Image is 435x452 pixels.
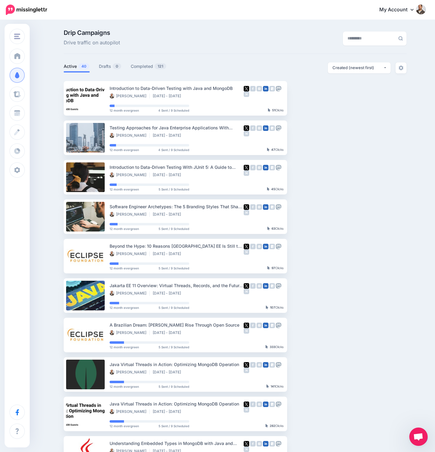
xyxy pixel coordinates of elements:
b: 63 [272,227,275,230]
img: pointer-grey-darker.png [267,266,270,270]
li: [PERSON_NAME] [110,291,150,296]
img: twitter-square.png [244,283,249,289]
div: Testing Approaches for Java Enterprise Applications With Jakarta NoSQL and [GEOGRAPHIC_DATA] Data [110,124,244,131]
div: Jakarta EE 11 Overview: Virtual Threads, Records, and the Future of Persistence [110,282,244,289]
img: medium-grey-square.png [244,328,249,334]
img: mastodon-grey-square.png [276,165,281,170]
img: medium-grey-square.png [244,249,249,255]
img: instagram-grey-square.png [257,402,262,407]
img: twitter-square.png [244,244,249,249]
img: google_business-grey-square.png [269,86,275,91]
span: 12 month evergreen [110,267,139,270]
span: 5 Sent / 9 Scheduled [159,267,189,270]
img: mastodon-grey-square.png [276,86,281,91]
img: mastodon-grey-square.png [276,323,281,328]
div: Java Virtual Threads in Action: Optimizing MongoDB Operation [110,361,244,368]
li: [PERSON_NAME] [110,172,150,177]
img: pointer-grey-darker.png [265,345,268,349]
div: Introduction to Data-Driven Testing With JUnit 5: A Guide to Efficient and Scalable Testing [110,164,244,171]
img: facebook-grey-square.png [250,125,256,131]
img: google_business-grey-square.png [269,125,275,131]
img: twitter-square.png [244,165,249,170]
span: 5 Sent / 9 Scheduled [159,346,189,349]
div: Java Virtual Threads in Action: Optimizing MongoDB Operation [110,400,244,407]
div: Clicks [267,266,283,270]
img: instagram-grey-square.png [257,165,262,170]
b: 141 [271,384,275,388]
img: linkedin-square.png [263,165,268,170]
button: Created (newest first) [328,62,391,73]
b: 107 [270,306,275,309]
img: medium-grey-square.png [244,170,249,176]
img: instagram-grey-square.png [257,125,262,131]
img: twitter-square.png [244,441,249,446]
img: linkedin-square.png [263,283,268,289]
img: twitter-square.png [244,204,249,210]
li: [DATE] - [DATE] [153,370,184,375]
img: settings-grey.png [399,65,403,70]
div: Clicks [265,424,283,428]
img: facebook-grey-square.png [250,402,256,407]
img: menu.png [14,34,20,39]
img: search-grey-6.png [398,36,403,41]
li: [DATE] - [DATE] [153,409,184,414]
img: google_business-grey-square.png [269,323,275,328]
div: Introduction to Data-Driven Testing with Java and MongoDB [110,85,244,92]
span: 4 Sent / 9 Scheduled [158,148,189,151]
img: mastodon-grey-square.png [276,125,281,131]
img: facebook-grey-square.png [250,323,256,328]
img: linkedin-square.png [263,323,268,328]
img: twitter-square.png [244,125,249,131]
li: [PERSON_NAME] [110,409,150,414]
img: linkedin-square.png [263,402,268,407]
b: 51 [272,108,275,112]
li: [PERSON_NAME] [110,370,150,375]
div: Clicks [268,109,283,112]
img: mastodon-grey-square.png [276,402,281,407]
div: Understanding Embedded Types in MongoDB with Java and Helidon [110,440,244,447]
div: Clicks [266,385,283,388]
img: pointer-grey-darker.png [268,108,271,112]
span: 12 month evergreen [110,424,139,428]
a: Drafts0 [99,63,122,70]
img: pointer-grey-darker.png [267,227,270,230]
img: instagram-grey-square.png [257,283,262,289]
span: 12 month evergreen [110,148,139,151]
b: 282 [270,424,275,428]
img: google_business-grey-square.png [269,244,275,249]
img: medium-grey-square.png [244,368,249,373]
img: linkedin-square.png [263,125,268,131]
img: mastodon-grey-square.png [276,362,281,368]
span: 5 Sent / 9 Scheduled [159,227,189,230]
span: 5 Sent / 9 Scheduled [159,424,189,428]
img: pointer-grey-darker.png [265,424,268,428]
span: 12 month evergreen [110,306,139,309]
li: [DATE] - [DATE] [153,330,184,335]
img: google_business-grey-square.png [269,283,275,289]
img: instagram-grey-square.png [257,86,262,91]
li: [PERSON_NAME] [110,251,150,256]
img: instagram-grey-square.png [257,362,262,368]
li: [PERSON_NAME] [110,212,150,217]
img: medium-grey-square.png [244,91,249,97]
li: [DATE] - [DATE] [153,94,184,98]
img: twitter-square.png [244,86,249,91]
div: Clicks [267,227,283,231]
img: instagram-grey-square.png [257,244,262,249]
li: [DATE] - [DATE] [153,291,184,296]
span: 12 month evergreen [110,385,139,388]
img: linkedin-square.png [263,86,268,91]
img: twitter-square.png [244,323,249,328]
span: 12 month evergreen [110,188,139,191]
img: pointer-grey-darker.png [267,187,270,191]
img: google_business-grey-square.png [269,441,275,446]
img: twitter-square.png [244,402,249,407]
img: mastodon-grey-square.png [276,244,281,249]
img: medium-grey-square.png [244,407,249,413]
li: [DATE] - [DATE] [153,172,184,177]
img: linkedin-square.png [263,441,268,446]
img: mastodon-grey-square.png [276,441,281,446]
span: Drip Campaigns [64,30,120,36]
span: 4 Sent / 9 Scheduled [158,109,189,112]
li: [PERSON_NAME] [110,330,150,335]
